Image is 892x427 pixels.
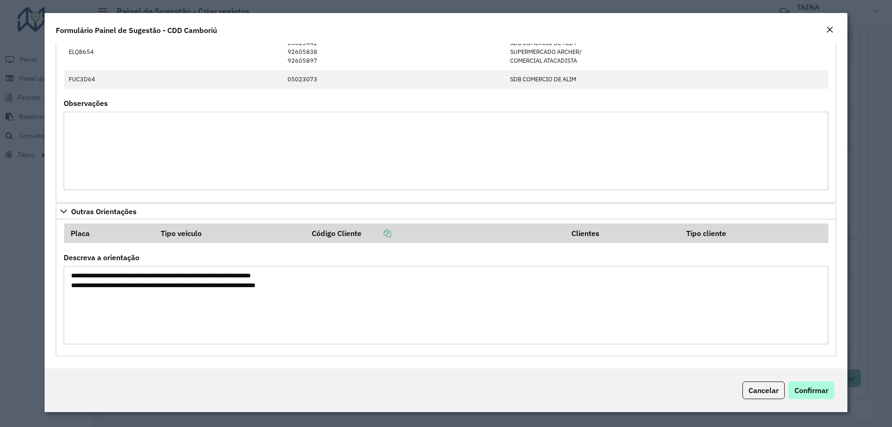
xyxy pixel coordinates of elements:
span: Outras Orientações [71,208,137,215]
h4: Formulário Painel de Sugestão - CDD Camboriú [56,25,217,36]
button: Close [823,24,836,36]
th: Tipo veículo [154,223,305,243]
td: FUC3D64 [64,70,154,89]
div: Outras Orientações [56,219,836,357]
button: Cancelar [742,381,785,399]
em: Fechar [826,26,833,33]
td: SDB COMERCIO DE ALIM [505,70,701,89]
th: Tipo cliente [680,223,828,243]
td: 05023073 [283,70,505,89]
label: Observações [64,98,108,109]
td: SDB COMERCIO DE ALIM SUPERMERCADO ARCHER/ COMERCIAL ATACADISTA [505,33,701,70]
span: Cancelar [748,386,779,395]
a: Outras Orientações [56,204,836,219]
th: Placa [64,223,154,243]
td: 05023442 92605838 92605897 [283,33,505,70]
th: Código Cliente [305,223,565,243]
span: Confirmar [794,386,828,395]
th: Clientes [565,223,680,243]
td: ELQ8654 [64,33,154,70]
a: Copiar [361,229,391,238]
button: Confirmar [788,381,834,399]
label: Descreva a orientação [64,252,139,263]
